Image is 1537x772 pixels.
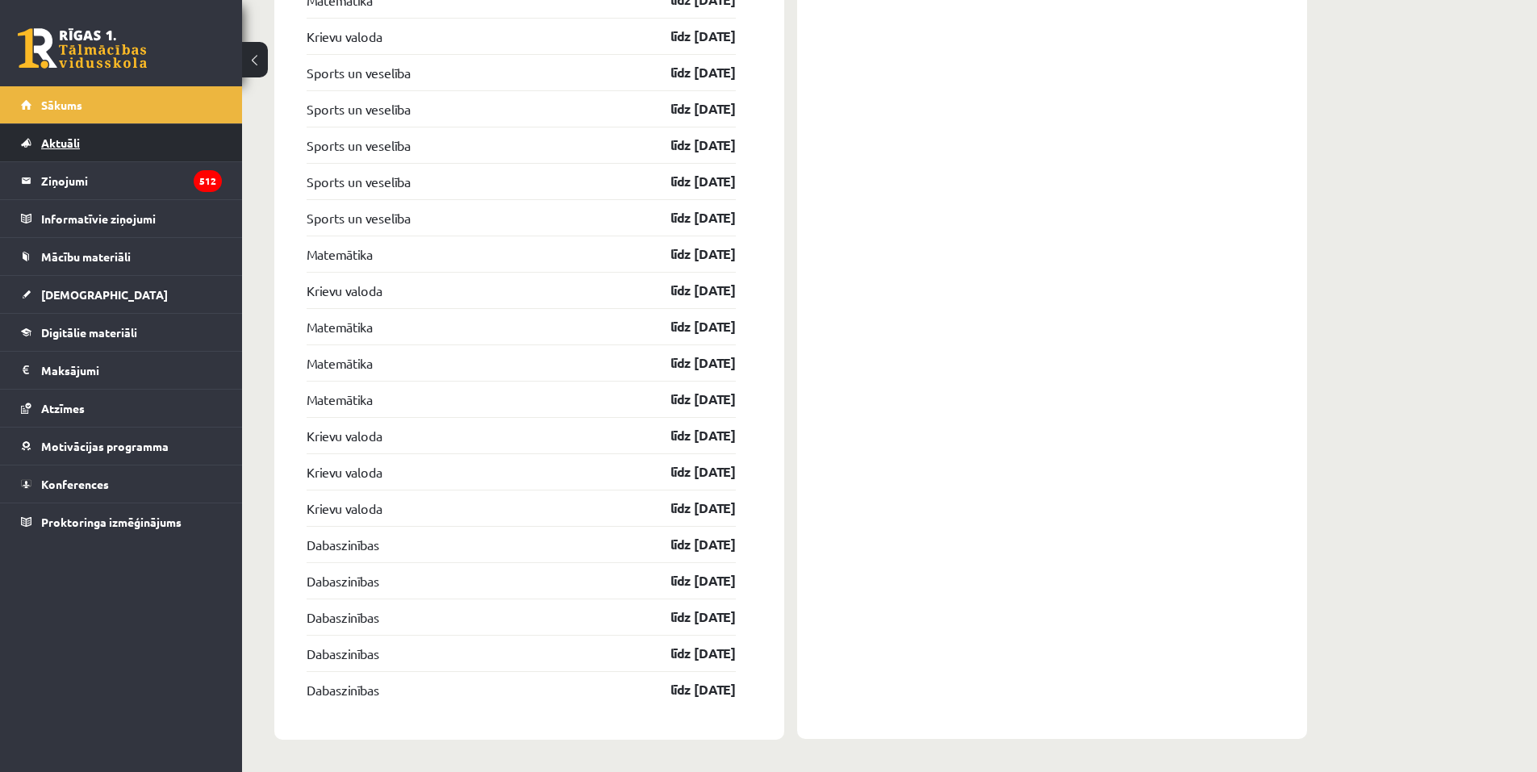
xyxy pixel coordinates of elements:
[41,162,222,199] legend: Ziņojumi
[21,390,222,427] a: Atzīmes
[642,680,736,699] a: līdz [DATE]
[21,352,222,389] a: Maksājumi
[18,28,147,69] a: Rīgas 1. Tālmācības vidusskola
[41,200,222,237] legend: Informatīvie ziņojumi
[307,172,411,191] a: Sports un veselība
[642,462,736,482] a: līdz [DATE]
[307,426,382,445] a: Krievu valoda
[307,317,373,336] a: Matemātika
[21,465,222,503] a: Konferences
[21,428,222,465] a: Motivācijas programma
[41,401,85,415] span: Atzīmes
[307,462,382,482] a: Krievu valoda
[41,287,168,302] span: [DEMOGRAPHIC_DATA]
[307,607,379,627] a: Dabaszinības
[41,477,109,491] span: Konferences
[307,281,382,300] a: Krievu valoda
[21,124,222,161] a: Aktuāli
[21,276,222,313] a: [DEMOGRAPHIC_DATA]
[307,644,379,663] a: Dabaszinības
[41,439,169,453] span: Motivācijas programma
[642,607,736,627] a: līdz [DATE]
[41,515,182,529] span: Proktoringa izmēģinājums
[41,325,137,340] span: Digitālie materiāli
[307,535,379,554] a: Dabaszinības
[41,352,222,389] legend: Maksājumi
[307,390,373,409] a: Matemātika
[642,644,736,663] a: līdz [DATE]
[307,27,382,46] a: Krievu valoda
[307,136,411,155] a: Sports un veselība
[642,499,736,518] a: līdz [DATE]
[307,99,411,119] a: Sports un veselība
[642,281,736,300] a: līdz [DATE]
[194,170,222,192] i: 512
[642,390,736,409] a: līdz [DATE]
[307,353,373,373] a: Matemātika
[307,571,379,590] a: Dabaszinības
[21,86,222,123] a: Sākums
[642,136,736,155] a: līdz [DATE]
[642,426,736,445] a: līdz [DATE]
[307,244,373,264] a: Matemātika
[41,249,131,264] span: Mācību materiāli
[21,503,222,540] a: Proktoringa izmēģinājums
[41,98,82,112] span: Sākums
[21,200,222,237] a: Informatīvie ziņojumi
[642,353,736,373] a: līdz [DATE]
[307,63,411,82] a: Sports un veselība
[21,314,222,351] a: Digitālie materiāli
[307,208,411,227] a: Sports un veselība
[21,238,222,275] a: Mācību materiāli
[642,244,736,264] a: līdz [DATE]
[642,535,736,554] a: līdz [DATE]
[21,162,222,199] a: Ziņojumi512
[642,172,736,191] a: līdz [DATE]
[307,499,382,518] a: Krievu valoda
[642,63,736,82] a: līdz [DATE]
[642,571,736,590] a: līdz [DATE]
[642,208,736,227] a: līdz [DATE]
[41,136,80,150] span: Aktuāli
[642,317,736,336] a: līdz [DATE]
[307,680,379,699] a: Dabaszinības
[642,27,736,46] a: līdz [DATE]
[642,99,736,119] a: līdz [DATE]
